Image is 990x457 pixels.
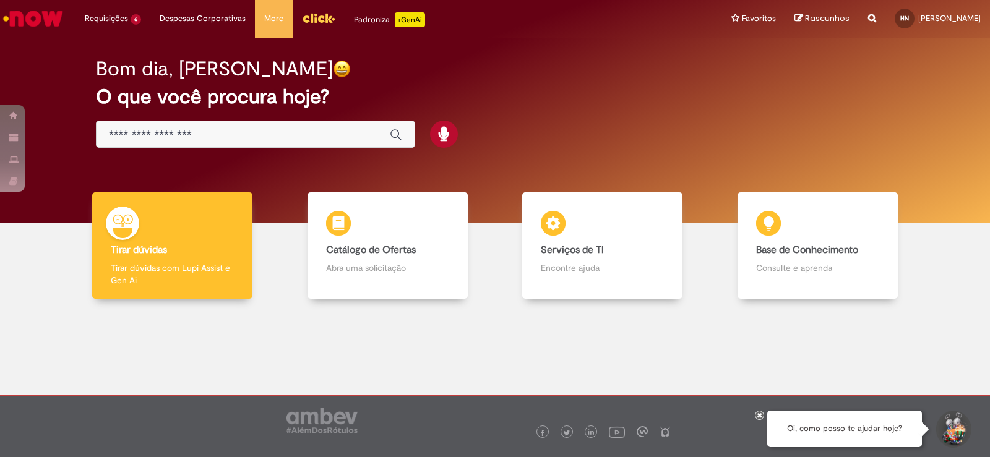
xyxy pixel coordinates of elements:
img: logo_footer_workplace.png [637,426,648,437]
span: More [264,12,283,25]
a: Rascunhos [794,13,850,25]
span: HN [900,14,909,22]
p: Encontre ajuda [541,262,664,274]
a: Catálogo de Ofertas Abra uma solicitação [280,192,496,299]
img: happy-face.png [333,60,351,78]
span: Favoritos [742,12,776,25]
img: logo_footer_naosei.png [660,426,671,437]
div: Padroniza [354,12,425,27]
b: Tirar dúvidas [111,244,167,256]
span: Rascunhos [805,12,850,24]
a: Tirar dúvidas Tirar dúvidas com Lupi Assist e Gen Ai [65,192,280,299]
span: [PERSON_NAME] [918,13,981,23]
p: Abra uma solicitação [326,262,449,274]
b: Catálogo de Ofertas [326,244,416,256]
img: logo_footer_youtube.png [609,424,625,440]
a: Serviços de TI Encontre ajuda [495,192,710,299]
a: Base de Conhecimento Consulte e aprenda [710,192,926,299]
img: logo_footer_linkedin.png [588,429,594,437]
button: Iniciar Conversa de Suporte [934,411,971,448]
img: logo_footer_facebook.png [540,430,546,436]
img: logo_footer_twitter.png [564,430,570,436]
span: Despesas Corporativas [160,12,246,25]
span: Requisições [85,12,128,25]
h2: O que você procura hoje? [96,86,894,108]
b: Base de Conhecimento [756,244,858,256]
p: Consulte e aprenda [756,262,879,274]
div: Oi, como posso te ajudar hoje? [767,411,922,447]
b: Serviços de TI [541,244,604,256]
span: 6 [131,14,141,25]
img: ServiceNow [1,6,65,31]
h2: Bom dia, [PERSON_NAME] [96,58,333,80]
p: Tirar dúvidas com Lupi Assist e Gen Ai [111,262,234,286]
p: +GenAi [395,12,425,27]
img: logo_footer_ambev_rotulo_gray.png [286,408,358,433]
img: click_logo_yellow_360x200.png [302,9,335,27]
